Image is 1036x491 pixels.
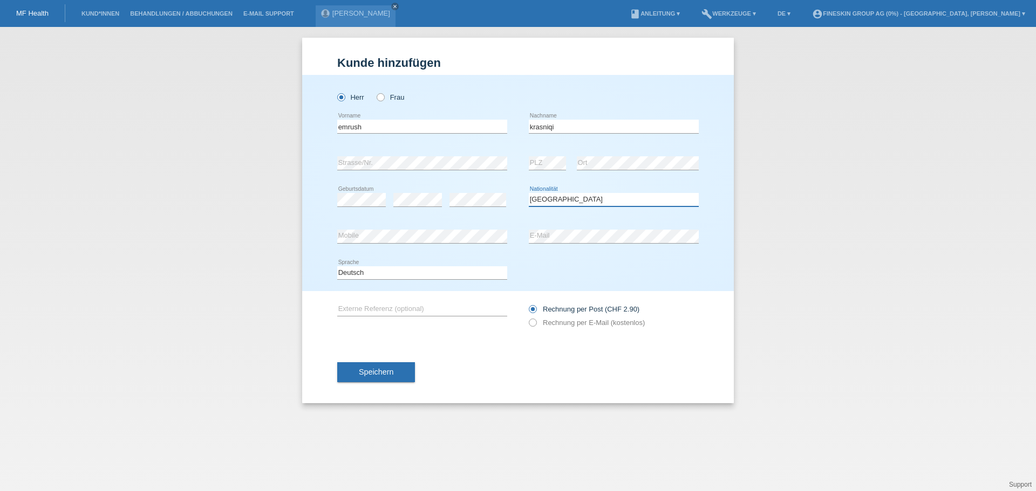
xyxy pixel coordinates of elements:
[529,319,536,332] input: Rechnung per E-Mail (kostenlos)
[337,362,415,383] button: Speichern
[392,4,398,9] i: close
[529,305,639,313] label: Rechnung per Post (CHF 2.90)
[332,9,390,17] a: [PERSON_NAME]
[125,10,238,17] a: Behandlungen / Abbuchungen
[696,10,761,17] a: buildWerkzeuge ▾
[391,3,399,10] a: close
[1009,481,1032,488] a: Support
[377,93,404,101] label: Frau
[772,10,796,17] a: DE ▾
[529,319,645,327] label: Rechnung per E-Mail (kostenlos)
[238,10,299,17] a: E-Mail Support
[807,10,1031,17] a: account_circleFineSkin Group AG (0%) - [GEOGRAPHIC_DATA], [PERSON_NAME] ▾
[76,10,125,17] a: Kund*innen
[377,93,384,100] input: Frau
[624,10,685,17] a: bookAnleitung ▾
[630,9,640,19] i: book
[16,9,49,17] a: MF Health
[529,305,536,319] input: Rechnung per Post (CHF 2.90)
[337,93,344,100] input: Herr
[337,56,699,70] h1: Kunde hinzufügen
[701,9,712,19] i: build
[812,9,823,19] i: account_circle
[359,368,393,376] span: Speichern
[337,93,364,101] label: Herr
